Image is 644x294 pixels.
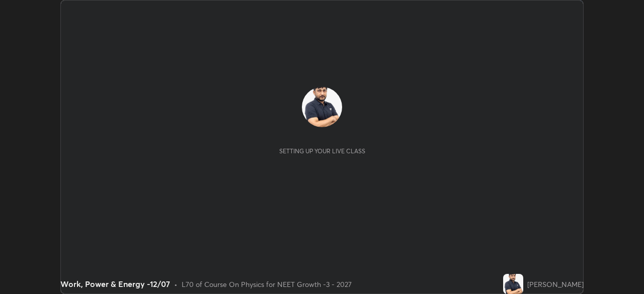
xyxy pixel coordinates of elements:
[302,87,342,127] img: de6c275da805432c8bc00b045e3c7ab9.jpg
[279,147,365,155] div: Setting up your live class
[182,279,352,289] div: L70 of Course On Physics for NEET Growth -3 - 2027
[503,274,523,294] img: de6c275da805432c8bc00b045e3c7ab9.jpg
[60,278,170,290] div: Work, Power & Energy -12/07
[527,279,584,289] div: [PERSON_NAME]
[174,279,178,289] div: •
